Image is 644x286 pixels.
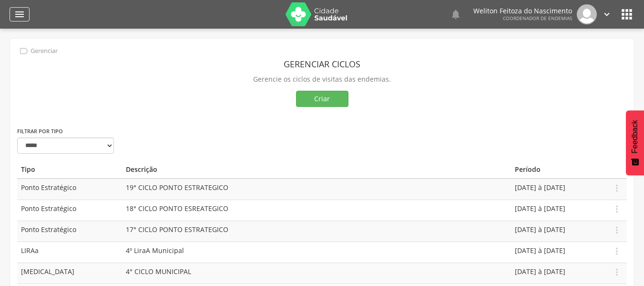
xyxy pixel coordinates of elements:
i:  [19,46,29,56]
i:  [612,246,622,256]
td: [DATE] à [DATE] [511,200,608,221]
p: Weliton Feitoza do Nascimento [473,8,572,14]
i:  [612,225,622,235]
span: Coordenador de Endemias [503,15,572,21]
a:  [450,4,461,24]
p: Gerencie os ciclos de visitas das endemias. [17,73,627,86]
p: Gerenciar [31,47,58,55]
td: [DATE] à [DATE] [511,263,608,284]
a:  [10,7,30,21]
td: Ponto Estratégico [17,221,122,242]
span: 19° CICLO PONTO ESTRATEGICO [126,183,228,192]
button: Feedback - Mostrar pesquisa [626,110,644,175]
label: Filtrar por tipo [17,127,63,135]
th: Descrição [122,161,511,179]
i:  [612,267,622,277]
span: 4º LiraA Municipal [126,246,184,255]
i:  [619,7,634,22]
span: Feedback [631,120,639,153]
td: Ponto Estratégico [17,179,122,200]
td: Ponto Estratégico [17,200,122,221]
td: [DATE] à [DATE] [511,221,608,242]
th: Tipo [17,161,122,179]
i:  [450,9,461,20]
header: Gerenciar ciclos [17,55,627,73]
i:  [602,9,612,20]
td: [DATE] à [DATE] [511,242,608,263]
th: Período [511,161,608,179]
span: 4° CICLO MUNICIPAL [126,267,191,276]
span: 17° CICLO PONTO ESTRATEGICO [126,225,228,234]
i:  [612,204,622,214]
button: Criar [296,91,348,107]
i:  [612,183,622,193]
span: 18° CICLO PONTO ESREATEGICO [126,204,228,213]
td: [DATE] à [DATE] [511,179,608,200]
td: LIRAa [17,242,122,263]
td: [MEDICAL_DATA] [17,263,122,284]
a:  [602,4,612,24]
i:  [14,9,25,20]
